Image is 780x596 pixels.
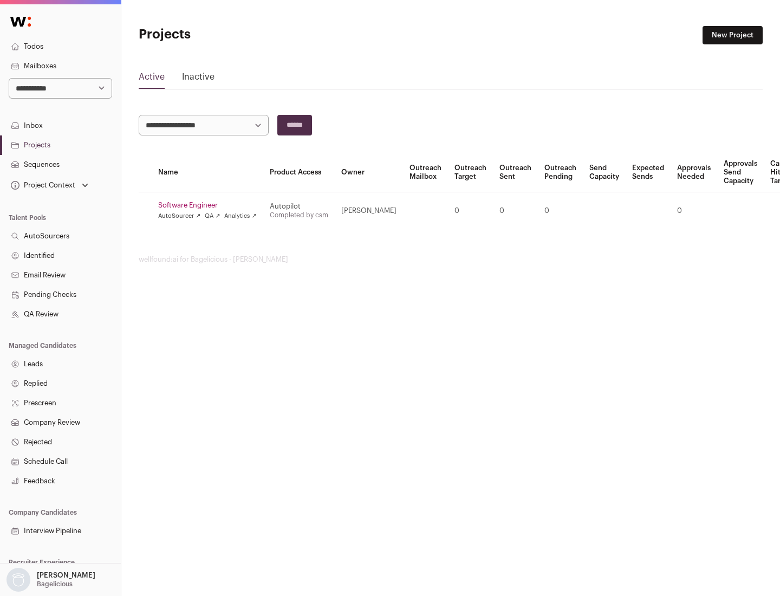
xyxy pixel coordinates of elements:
[263,153,335,192] th: Product Access
[538,153,583,192] th: Outreach Pending
[182,70,214,88] a: Inactive
[9,178,90,193] button: Open dropdown
[6,568,30,592] img: nopic.png
[626,153,671,192] th: Expected Sends
[703,26,763,44] a: New Project
[270,202,328,211] div: Autopilot
[224,212,256,221] a: Analytics ↗
[335,153,403,192] th: Owner
[538,192,583,230] td: 0
[139,26,347,43] h1: Projects
[448,153,493,192] th: Outreach Target
[493,192,538,230] td: 0
[139,70,165,88] a: Active
[205,212,220,221] a: QA ↗
[158,201,257,210] a: Software Engineer
[4,11,37,33] img: Wellfound
[671,153,717,192] th: Approvals Needed
[37,571,95,580] p: [PERSON_NAME]
[37,580,73,588] p: Bagelicious
[403,153,448,192] th: Outreach Mailbox
[4,568,97,592] button: Open dropdown
[671,192,717,230] td: 0
[9,181,75,190] div: Project Context
[335,192,403,230] td: [PERSON_NAME]
[152,153,263,192] th: Name
[448,192,493,230] td: 0
[583,153,626,192] th: Send Capacity
[717,153,764,192] th: Approvals Send Capacity
[270,212,328,218] a: Completed by csm
[158,212,200,221] a: AutoSourcer ↗
[139,255,763,264] footer: wellfound:ai for Bagelicious - [PERSON_NAME]
[493,153,538,192] th: Outreach Sent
